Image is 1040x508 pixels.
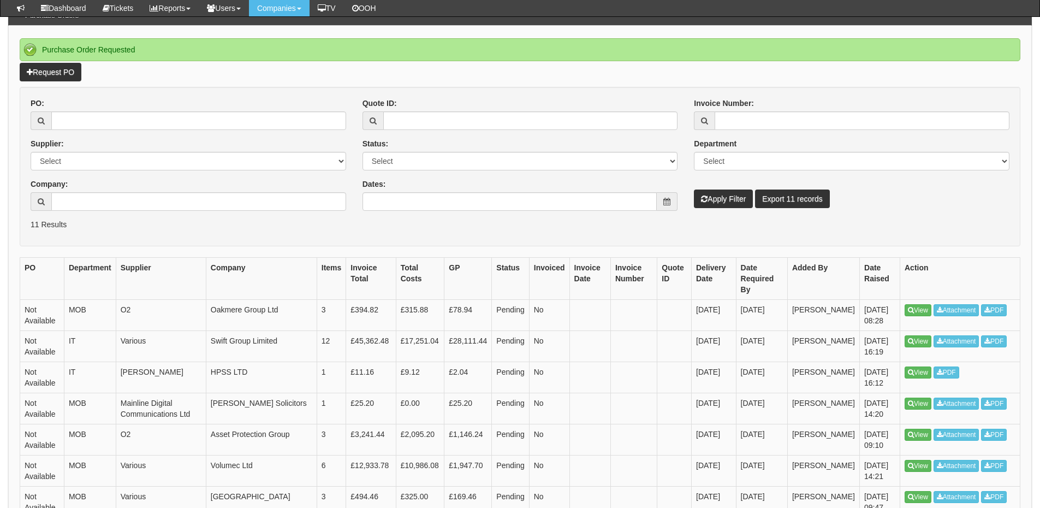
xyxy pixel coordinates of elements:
[20,362,64,393] td: Not Available
[444,455,492,486] td: £1,947.70
[31,138,64,149] label: Supplier:
[981,304,1007,316] a: PDF
[317,362,346,393] td: 1
[860,299,900,330] td: [DATE] 08:28
[569,257,610,299] th: Invoice Date
[787,362,859,393] td: [PERSON_NAME]
[692,393,736,424] td: [DATE]
[736,424,787,455] td: [DATE]
[529,299,569,330] td: No
[787,330,859,362] td: [PERSON_NAME]
[860,455,900,486] td: [DATE] 14:21
[20,38,1020,61] div: Purchase Order Requested
[206,455,317,486] td: Volumec Ltd
[736,455,787,486] td: [DATE]
[736,299,787,330] td: [DATE]
[444,393,492,424] td: £25.20
[116,424,206,455] td: O2
[396,362,444,393] td: £9.12
[31,179,68,190] label: Company:
[206,362,317,393] td: HPSS LTD
[981,491,1007,503] a: PDF
[317,424,346,455] td: 3
[934,304,979,316] a: Attachment
[529,362,569,393] td: No
[31,98,44,109] label: PO:
[529,393,569,424] td: No
[492,362,529,393] td: Pending
[900,257,1020,299] th: Action
[346,362,396,393] td: £11.16
[346,299,396,330] td: £394.82
[692,362,736,393] td: [DATE]
[692,330,736,362] td: [DATE]
[317,257,346,299] th: Items
[934,460,979,472] a: Attachment
[736,393,787,424] td: [DATE]
[692,299,736,330] td: [DATE]
[64,362,116,393] td: IT
[20,63,81,81] a: Request PO
[20,299,64,330] td: Not Available
[860,330,900,362] td: [DATE] 16:19
[206,299,317,330] td: Oakmere Group Ltd
[787,257,859,299] th: Added By
[116,330,206,362] td: Various
[905,398,931,410] a: View
[362,98,397,109] label: Quote ID:
[905,491,931,503] a: View
[736,330,787,362] td: [DATE]
[905,367,931,379] a: View
[64,257,116,299] th: Department
[787,393,859,424] td: [PERSON_NAME]
[492,424,529,455] td: Pending
[736,257,787,299] th: Date Required By
[346,257,396,299] th: Invoice Total
[529,424,569,455] td: No
[905,460,931,472] a: View
[444,424,492,455] td: £1,146.24
[362,138,388,149] label: Status:
[492,330,529,362] td: Pending
[934,491,979,503] a: Attachment
[31,219,1009,230] p: 11 Results
[64,455,116,486] td: MOB
[346,330,396,362] td: £45,362.48
[396,455,444,486] td: £10,986.08
[64,393,116,424] td: MOB
[444,330,492,362] td: £28,111.44
[317,330,346,362] td: 12
[116,393,206,424] td: Mainline Digital Communications Ltd
[396,424,444,455] td: £2,095.20
[692,455,736,486] td: [DATE]
[116,455,206,486] td: Various
[692,257,736,299] th: Delivery Date
[346,393,396,424] td: £25.20
[860,424,900,455] td: [DATE] 09:10
[529,330,569,362] td: No
[981,429,1007,441] a: PDF
[934,429,979,441] a: Attachment
[755,190,830,208] a: Export 11 records
[396,393,444,424] td: £0.00
[905,429,931,441] a: View
[529,455,569,486] td: No
[981,460,1007,472] a: PDF
[346,455,396,486] td: £12,933.78
[116,299,206,330] td: O2
[905,304,931,316] a: View
[529,257,569,299] th: Invoiced
[396,257,444,299] th: Total Costs
[362,179,386,190] label: Dates:
[206,393,317,424] td: [PERSON_NAME] Solicitors
[492,455,529,486] td: Pending
[116,362,206,393] td: [PERSON_NAME]
[981,335,1007,347] a: PDF
[64,299,116,330] td: MOB
[317,393,346,424] td: 1
[317,455,346,486] td: 6
[206,257,317,299] th: Company
[20,257,64,299] th: PO
[20,330,64,362] td: Not Available
[396,330,444,362] td: £17,251.04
